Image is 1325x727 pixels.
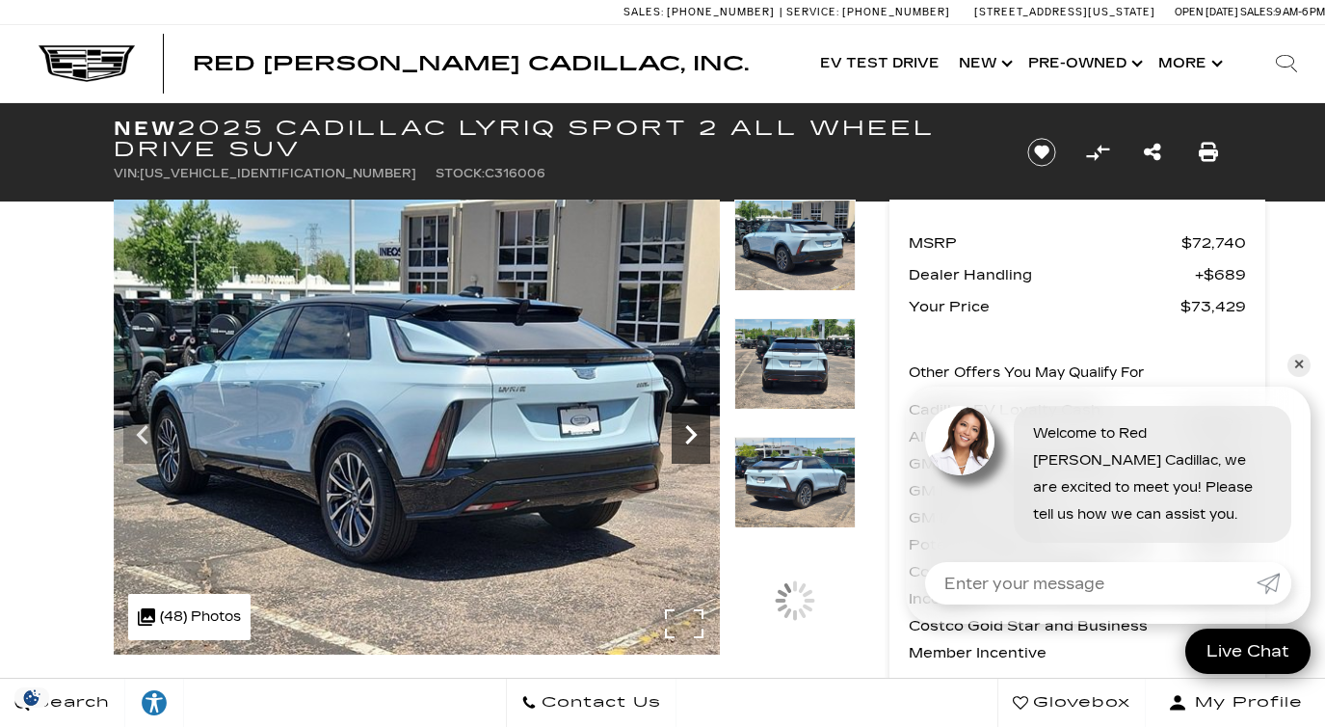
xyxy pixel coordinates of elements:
[436,167,485,180] span: Stock:
[125,679,184,727] a: Explore your accessibility options
[672,406,710,464] div: Next
[842,6,950,18] span: [PHONE_NUMBER]
[1180,293,1246,320] span: $73,429
[1197,640,1299,662] span: Live Chat
[128,594,251,640] div: (48) Photos
[1083,138,1112,167] button: Compare Vehicle
[974,6,1155,18] a: [STREET_ADDRESS][US_STATE]
[193,52,749,75] span: Red [PERSON_NAME] Cadillac, Inc.
[909,396,1246,450] a: Cadillac EV Loyalty Cash Allowance $1,000
[909,612,1190,666] span: Costco Gold Star and Business Member Incentive
[909,360,1145,387] p: Other Offers You May Qualify For
[1187,689,1303,716] span: My Profile
[780,7,955,17] a: Service: [PHONE_NUMBER]
[909,293,1246,320] a: Your Price $73,429
[1248,25,1325,102] div: Search
[1019,25,1149,102] a: Pre-Owned
[1146,679,1325,727] button: Open user profile menu
[193,54,749,73] a: Red [PERSON_NAME] Cadillac, Inc.
[10,687,54,708] img: Opt-Out Icon
[114,117,177,140] strong: New
[30,689,110,716] span: Search
[1020,137,1063,168] button: Save vehicle
[39,45,135,82] img: Cadillac Dark Logo with Cadillac White Text
[909,229,1246,256] a: MSRP $72,740
[114,118,995,160] h1: 2025 Cadillac LYRIQ Sport 2 All Wheel Drive SUV
[949,25,1019,102] a: New
[485,167,545,180] span: C316006
[734,200,856,291] img: New 2025 Nimbus Metallic Cadillac Sport 2 image 11
[1199,139,1218,166] a: Print this New 2025 Cadillac LYRIQ Sport 2 All Wheel Drive SUV
[1257,562,1291,605] a: Submit
[123,406,162,464] div: Previous
[997,679,1146,727] a: Glovebox
[623,6,664,18] span: Sales:
[909,261,1246,288] a: Dealer Handling $689
[786,6,839,18] span: Service:
[925,562,1257,605] input: Enter your message
[1181,229,1246,256] span: $72,740
[909,229,1181,256] span: MSRP
[10,687,54,708] section: Click to Open Cookie Consent Modal
[909,293,1180,320] span: Your Price
[1185,629,1311,674] a: Live Chat
[667,6,775,18] span: [PHONE_NUMBER]
[734,437,856,528] img: New 2025 Nimbus Metallic Cadillac Sport 2 image 13
[125,688,183,717] div: Explore your accessibility options
[909,261,1195,288] span: Dealer Handling
[114,167,140,180] span: VIN:
[925,406,994,475] img: Agent profile photo
[909,612,1246,666] a: Costco Gold Star and Business Member Incentive $1,000
[506,679,676,727] a: Contact Us
[909,396,1190,450] span: Cadillac EV Loyalty Cash Allowance
[140,167,416,180] span: [US_VEHICLE_IDENTIFICATION_NUMBER]
[810,25,949,102] a: EV Test Drive
[1149,25,1229,102] button: More
[1190,626,1246,653] span: $1,000
[1144,139,1161,166] a: Share this New 2025 Cadillac LYRIQ Sport 2 All Wheel Drive SUV
[1195,261,1246,288] span: $689
[1014,406,1291,543] div: Welcome to Red [PERSON_NAME] Cadillac, we are excited to meet you! Please tell us how we can assi...
[734,318,856,410] img: New 2025 Nimbus Metallic Cadillac Sport 2 image 12
[1175,6,1238,18] span: Open [DATE]
[1240,6,1275,18] span: Sales:
[1275,6,1325,18] span: 9 AM-6 PM
[114,200,720,655] img: New 2025 Nimbus Metallic Cadillac Sport 2 image 11
[537,689,661,716] span: Contact Us
[623,7,780,17] a: Sales: [PHONE_NUMBER]
[1028,689,1130,716] span: Glovebox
